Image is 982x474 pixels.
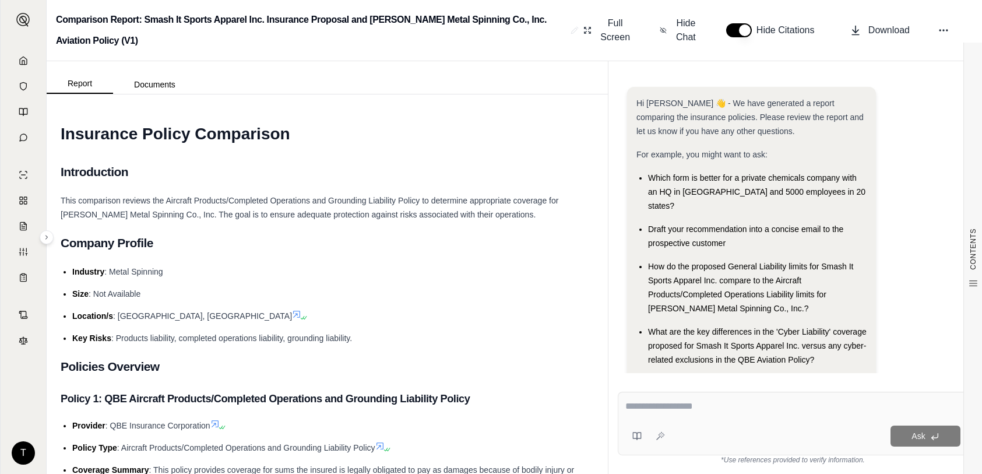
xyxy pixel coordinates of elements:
span: Size [72,289,89,299]
h2: Policies Overview [61,354,594,379]
span: Full Screen [599,16,632,44]
span: Provider [72,421,105,430]
a: Legal Search Engine [8,329,39,352]
h1: Insurance Policy Comparison [61,118,594,150]
button: Expand sidebar [40,230,54,244]
span: : Not Available [89,289,140,299]
a: Documents Vault [8,75,39,98]
span: Hide Citations [756,23,822,37]
span: Key Risks [72,333,111,343]
h3: Policy 1: QBE Aircraft Products/Completed Operations and Grounding Liability Policy [61,388,594,409]
span: : QBE Insurance Corporation [105,421,210,430]
span: : [GEOGRAPHIC_DATA], [GEOGRAPHIC_DATA] [113,311,292,321]
a: Policy Comparisons [8,189,39,212]
span: Location/s [72,311,113,321]
a: Single Policy [8,163,39,187]
a: Custom Report [8,240,39,264]
a: Chat [8,126,39,149]
div: T [12,441,35,465]
button: Download [845,19,914,42]
span: Which form is better for a private chemicals company with an HQ in [GEOGRAPHIC_DATA] and 5000 emp... [648,173,865,210]
span: Policy Type [72,443,117,452]
a: Coverage Table [8,266,39,289]
button: Report [47,74,113,94]
button: Hide Chat [655,12,703,49]
h2: Introduction [61,160,594,184]
span: : Metal Spinning [104,267,163,276]
span: : Aircraft Products/Completed Operations and Grounding Liability Policy [117,443,375,452]
span: : Products liability, completed operations liability, grounding liability. [111,333,352,343]
a: Contract Analysis [8,303,39,326]
span: Ask [911,431,925,441]
button: Ask [891,426,960,447]
div: *Use references provided to verify information. [618,455,968,465]
span: For example, you might want to ask: [636,150,768,159]
h2: Comparison Report: Smash It Sports Apparel Inc. Insurance Proposal and [PERSON_NAME] Metal Spinni... [56,9,566,51]
img: Expand sidebar [16,13,30,27]
span: This comparison reviews the Aircraft Products/Completed Operations and Grounding Liability Policy... [61,196,558,219]
button: Documents [113,75,196,94]
span: Draft your recommendation into a concise email to the prospective customer [648,224,843,248]
span: Hide Chat [674,16,698,44]
a: Claim Coverage [8,215,39,238]
h2: Company Profile [61,231,594,255]
span: Hi [PERSON_NAME] 👋 - We have generated a report comparing the insurance policies. Please review t... [636,99,864,136]
button: Expand sidebar [12,8,35,31]
a: Home [8,49,39,72]
span: Download [868,23,910,37]
a: Prompt Library [8,100,39,124]
span: What are the key differences in the 'Cyber Liability' coverage proposed for Smash It Sports Appar... [648,327,867,364]
span: Industry [72,267,104,276]
button: Full Screen [579,12,636,49]
span: How do the proposed General Liability limits for Smash It Sports Apparel Inc. compare to the Airc... [648,262,854,313]
span: CONTENTS [969,229,978,270]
